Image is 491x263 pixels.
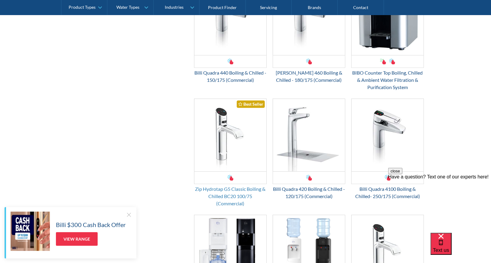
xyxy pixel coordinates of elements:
[194,99,267,207] a: Zip Hydrotap G5 Classic Boiling & Chilled BC20 100/75 (Commercial) Best SellerZip Hydrotap G5 Cla...
[69,5,96,10] div: Product Types
[351,99,424,200] a: Billi Quadra 4100 Boiling & Chilled- 250/175 (Commercial)Billi Quadra 4100 Boiling & Chilled- 250...
[237,101,265,108] div: Best Seller
[56,232,98,246] a: View Range
[388,168,491,240] iframe: podium webchat widget prompt
[273,69,345,84] div: [PERSON_NAME] 460 Boiling & Chilled - 180/175 (Commercial)
[273,99,345,172] img: Billi Quadra 420 Boiling & Chilled - 120/175 (Commercial)
[194,186,267,207] div: Zip Hydrotap G5 Classic Boiling & Chilled BC20 100/75 (Commercial)
[11,212,50,251] img: Billi $300 Cash Back Offer
[352,99,424,172] img: Billi Quadra 4100 Boiling & Chilled- 250/175 (Commercial)
[351,69,424,91] div: BIBO Counter Top Boiling, Chilled & Ambient Water Filtration & Purification System
[165,5,184,10] div: Industries
[431,233,491,263] iframe: podium webchat widget bubble
[56,220,126,229] h5: Billi $300 Cash Back Offer
[117,5,140,10] div: Water Types
[351,186,424,200] div: Billi Quadra 4100 Boiling & Chilled- 250/175 (Commercial)
[273,186,345,200] div: Billi Quadra 420 Boiling & Chilled - 120/175 (Commercial)
[194,69,267,84] div: Billi Quadra 440 Boiling & Chilled - 150/175 (Commercial)
[273,99,345,200] a: Billi Quadra 420 Boiling & Chilled - 120/175 (Commercial)Billi Quadra 420 Boiling & Chilled - 120...
[194,99,266,172] img: Zip Hydrotap G5 Classic Boiling & Chilled BC20 100/75 (Commercial)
